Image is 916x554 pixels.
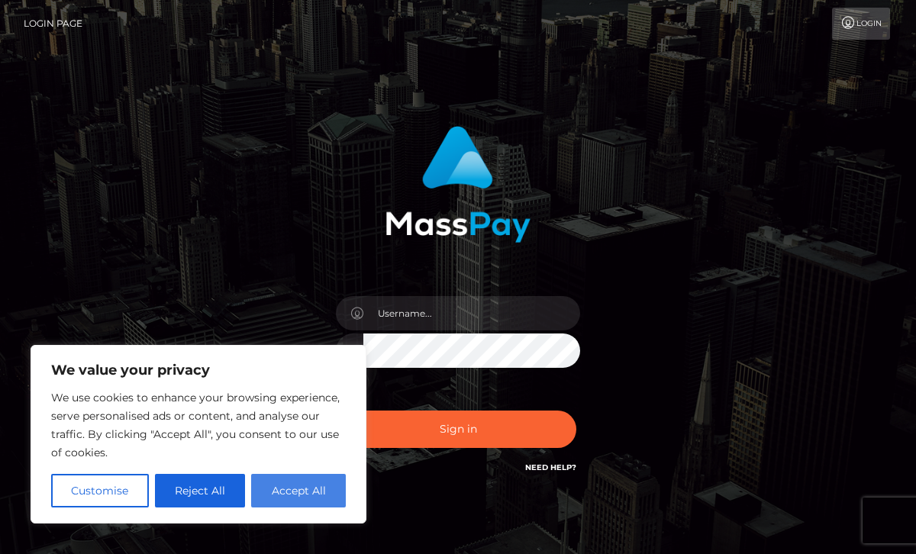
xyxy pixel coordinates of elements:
a: Need Help? [525,462,576,472]
input: Username... [363,296,580,330]
p: We use cookies to enhance your browsing experience, serve personalised ads or content, and analys... [51,388,346,462]
div: We value your privacy [31,345,366,523]
button: Accept All [251,474,346,507]
button: Customise [51,474,149,507]
button: Reject All [155,474,246,507]
a: Login Page [24,8,82,40]
img: MassPay Login [385,126,531,243]
a: Login [832,8,890,40]
button: Sign in [340,411,576,448]
p: We value your privacy [51,361,346,379]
